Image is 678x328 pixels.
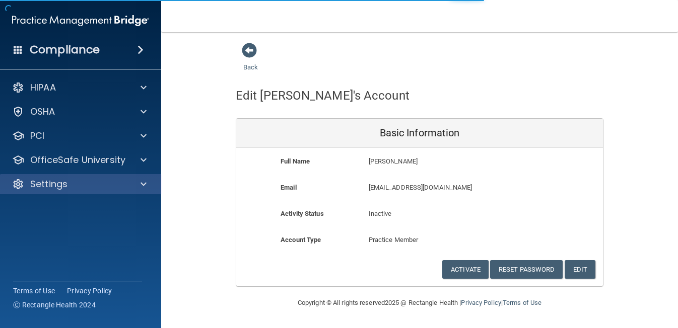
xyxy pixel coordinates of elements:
[12,11,149,31] img: PMB logo
[369,155,529,168] p: [PERSON_NAME]
[30,154,125,166] p: OfficeSafe University
[504,257,666,297] iframe: Drift Widget Chat Controller
[461,299,501,306] a: Privacy Policy
[503,299,541,306] a: Terms of Use
[12,154,147,166] a: OfficeSafe University
[13,286,55,296] a: Terms of Use
[30,178,67,190] p: Settings
[281,184,297,191] b: Email
[30,81,56,94] p: HIPAA
[281,157,310,165] b: Full Name
[30,130,44,142] p: PCI
[442,260,489,279] button: Activate
[490,260,563,279] button: Reset Password
[30,43,100,57] h4: Compliance
[236,89,410,102] h4: Edit [PERSON_NAME]'s Account
[12,178,147,190] a: Settings
[30,106,55,118] p: OSHA
[67,286,112,296] a: Privacy Policy
[236,287,603,319] div: Copyright © All rights reserved 2025 @ Rectangle Health | |
[369,182,529,194] p: [EMAIL_ADDRESS][DOMAIN_NAME]
[13,300,96,310] span: Ⓒ Rectangle Health 2024
[369,208,471,220] p: Inactive
[281,210,324,217] b: Activity Status
[12,130,147,142] a: PCI
[12,81,147,94] a: HIPAA
[236,119,603,148] div: Basic Information
[369,234,471,246] p: Practice Member
[243,51,258,71] a: Back
[281,236,321,243] b: Account Type
[12,106,147,118] a: OSHA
